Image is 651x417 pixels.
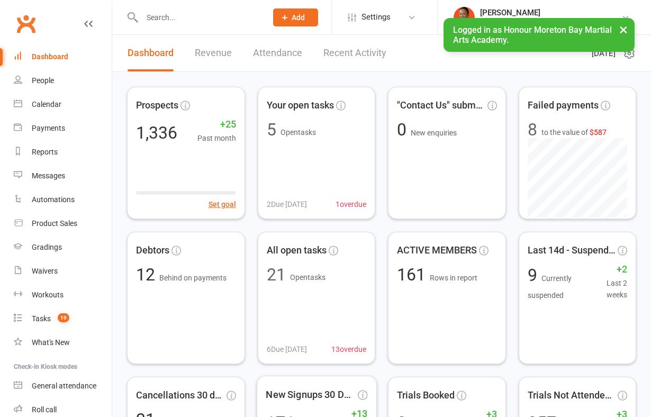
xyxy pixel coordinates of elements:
[159,274,227,282] span: Behind on payments
[14,235,112,259] a: Gradings
[528,121,537,138] div: 8
[528,388,616,403] span: Trials Not Attended 14d
[14,116,112,140] a: Payments
[32,219,77,228] div: Product Sales
[397,265,430,285] span: 161
[32,195,75,204] div: Automations
[197,117,236,132] span: +25
[480,8,621,17] div: [PERSON_NAME]
[528,243,616,258] span: Last 14d - Suspended Membe...
[32,314,51,323] div: Tasks
[32,148,58,156] div: Reports
[32,338,70,347] div: What's New
[528,274,572,300] span: Currently suspended
[197,132,236,144] span: Past month
[267,98,334,113] span: Your open tasks
[267,266,286,283] div: 21
[32,291,64,299] div: Workouts
[453,25,612,45] span: Logged in as Honour Moreton Bay Martial Arts Academy.
[267,198,307,210] span: 2 Due [DATE]
[136,243,169,258] span: Debtors
[14,374,112,398] a: General attendance kiosk mode
[430,274,477,282] span: Rows in report
[32,124,65,132] div: Payments
[267,121,276,138] div: 5
[32,171,65,180] div: Messages
[14,45,112,69] a: Dashboard
[397,98,485,113] span: "Contact Us" submissions
[361,5,391,29] span: Settings
[292,13,305,22] span: Add
[58,313,69,322] span: 19
[528,98,599,113] span: Failed payments
[136,265,159,285] span: 12
[14,307,112,331] a: Tasks 19
[14,212,112,235] a: Product Sales
[32,267,58,275] div: Waivers
[614,18,633,41] button: ×
[411,129,457,137] span: New enquiries
[528,267,593,301] div: 9
[14,140,112,164] a: Reports
[397,388,455,403] span: Trials Booked
[593,277,627,301] span: Last 2 weeks
[267,243,327,258] span: All open tasks
[139,10,259,25] input: Search...
[136,98,178,113] span: Prospects
[32,405,57,414] div: Roll call
[397,120,411,140] span: 0
[590,128,607,137] span: $587
[32,76,54,85] div: People
[397,243,477,258] span: ACTIVE MEMBERS
[267,343,307,355] span: 6 Due [DATE]
[290,273,325,282] span: Open tasks
[281,128,316,137] span: Open tasks
[14,283,112,307] a: Workouts
[454,7,475,28] img: thumb_image1722232694.png
[32,243,62,251] div: Gradings
[136,124,177,141] div: 1,336
[14,164,112,188] a: Messages
[336,198,366,210] span: 1 overdue
[14,93,112,116] a: Calendar
[14,259,112,283] a: Waivers
[593,262,627,277] span: +2
[541,126,607,138] span: to the value of
[209,198,236,210] button: Set goal
[32,52,68,61] div: Dashboard
[32,100,61,108] div: Calendar
[480,17,621,27] div: Honour Moreton Bay Martial Arts Academy
[14,69,112,93] a: People
[14,331,112,355] a: What's New
[13,11,39,37] a: Clubworx
[136,388,224,403] span: Cancellations 30 days
[273,8,318,26] button: Add
[14,188,112,212] a: Automations
[331,343,366,355] span: 13 overdue
[266,387,355,402] span: New Signups 30 Days
[32,382,96,390] div: General attendance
